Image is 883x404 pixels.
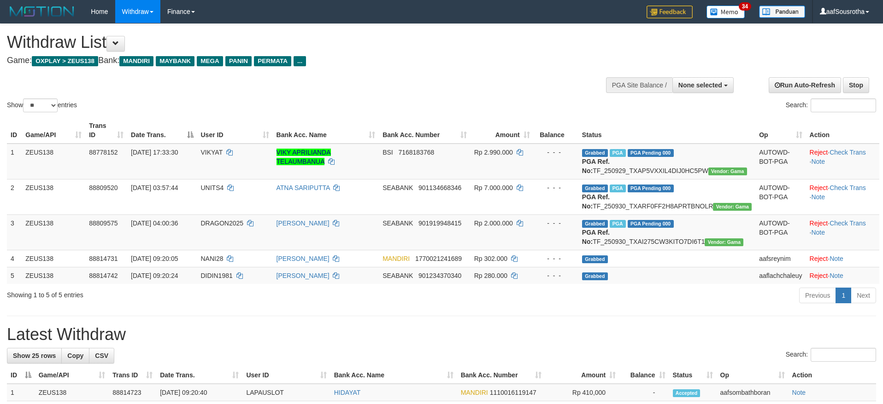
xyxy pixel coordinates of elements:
td: ZEUS138 [22,214,85,250]
h1: Withdraw List [7,33,579,52]
span: Marked by aafkaynarin [610,220,626,228]
img: Feedback.jpg [647,6,693,18]
img: Button%20Memo.svg [706,6,745,18]
div: - - - [537,254,575,263]
span: ... [294,56,306,66]
span: CSV [95,352,108,359]
span: PANIN [225,56,252,66]
span: SEABANK [383,184,413,191]
span: [DATE] 09:20:05 [131,255,178,262]
div: - - - [537,219,575,228]
th: Date Trans.: activate to sort column ascending [156,367,242,384]
label: Show entries [7,98,77,112]
label: Search: [786,98,876,112]
th: Bank Acc. Name: activate to sort column ascending [273,117,379,144]
span: Accepted [673,389,701,397]
a: ATNA SARIPUTTA [277,184,330,191]
a: Note [830,255,843,262]
th: Trans ID: activate to sort column ascending [85,117,127,144]
span: Rp 2.990.000 [474,149,513,156]
span: [DATE] 03:57:44 [131,184,178,191]
span: UNITS4 [201,184,224,191]
a: [PERSON_NAME] [277,272,330,279]
td: · · [806,214,879,250]
div: - - - [537,271,575,280]
a: 1 [836,288,851,303]
th: Bank Acc. Number: activate to sort column ascending [379,117,471,144]
b: PGA Ref. No: [582,158,610,174]
span: MAYBANK [156,56,194,66]
span: NANI28 [201,255,224,262]
span: PGA Pending [628,149,674,157]
button: None selected [672,77,734,93]
td: 1 [7,384,35,401]
b: PGA Ref. No: [582,193,610,210]
a: Show 25 rows [7,348,62,364]
span: MANDIRI [383,255,410,262]
span: Copy 1770021241689 to clipboard [415,255,462,262]
span: 88814742 [89,272,118,279]
a: Next [851,288,876,303]
th: Balance: activate to sort column ascending [619,367,669,384]
span: Grabbed [582,149,608,157]
th: Date Trans.: activate to sort column descending [127,117,197,144]
a: HIDAYAT [334,389,361,396]
div: Showing 1 to 5 of 5 entries [7,287,361,300]
a: Reject [810,255,828,262]
span: Marked by aafkaynarin [610,185,626,192]
td: · [806,267,879,284]
th: Amount: activate to sort column ascending [471,117,534,144]
a: Reject [810,219,828,227]
span: MANDIRI [461,389,488,396]
div: PGA Site Balance / [606,77,672,93]
span: Marked by aafchomsokheang [610,149,626,157]
h4: Game: Bank: [7,56,579,65]
span: Vendor URL: https://trx31.1velocity.biz [705,238,743,246]
span: Vendor URL: https://trx31.1velocity.biz [708,167,747,175]
a: Note [811,158,825,165]
a: Previous [799,288,836,303]
td: 88814723 [109,384,156,401]
span: 34 [739,2,751,11]
div: - - - [537,148,575,157]
h1: Latest Withdraw [7,325,876,344]
span: Copy [67,352,83,359]
td: Rp 410,000 [545,384,619,401]
span: BSI [383,149,393,156]
span: DIDIN1981 [201,272,233,279]
span: Rp 302.000 [474,255,507,262]
span: Copy 901134668346 to clipboard [418,184,461,191]
td: 4 [7,250,22,267]
span: Rp 7.000.000 [474,184,513,191]
td: AUTOWD-BOT-PGA [755,179,806,214]
td: TF_250930_TXARF0FF2H8APRTBNOLR [578,179,755,214]
td: TF_250930_TXAI275CW3KITO7DI6T1 [578,214,755,250]
th: Trans ID: activate to sort column ascending [109,367,156,384]
input: Search: [811,98,876,112]
td: ZEUS138 [35,384,109,401]
td: TF_250929_TXAP5VXXIL4DIJ0HC5PW [578,144,755,179]
span: [DATE] 04:00:36 [131,219,178,227]
a: Note [811,193,825,201]
span: Vendor URL: https://trx31.1velocity.biz [713,203,752,211]
a: Copy [61,348,89,364]
span: Copy 901919948415 to clipboard [418,219,461,227]
td: · · [806,179,879,214]
td: · [806,250,879,267]
span: Grabbed [582,255,608,263]
th: Action [789,367,876,384]
th: Game/API: activate to sort column ascending [22,117,85,144]
span: VIKYAT [201,149,223,156]
th: ID [7,117,22,144]
a: VIKY APRILIANDA TELAUMBANUA [277,149,331,165]
a: Note [830,272,843,279]
span: Show 25 rows [13,352,56,359]
span: Copy 901234370340 to clipboard [418,272,461,279]
a: Reject [810,149,828,156]
th: Action [806,117,879,144]
span: OXPLAY > ZEUS138 [32,56,98,66]
span: 88809520 [89,184,118,191]
td: - [619,384,669,401]
td: ZEUS138 [22,144,85,179]
span: MEGA [197,56,223,66]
